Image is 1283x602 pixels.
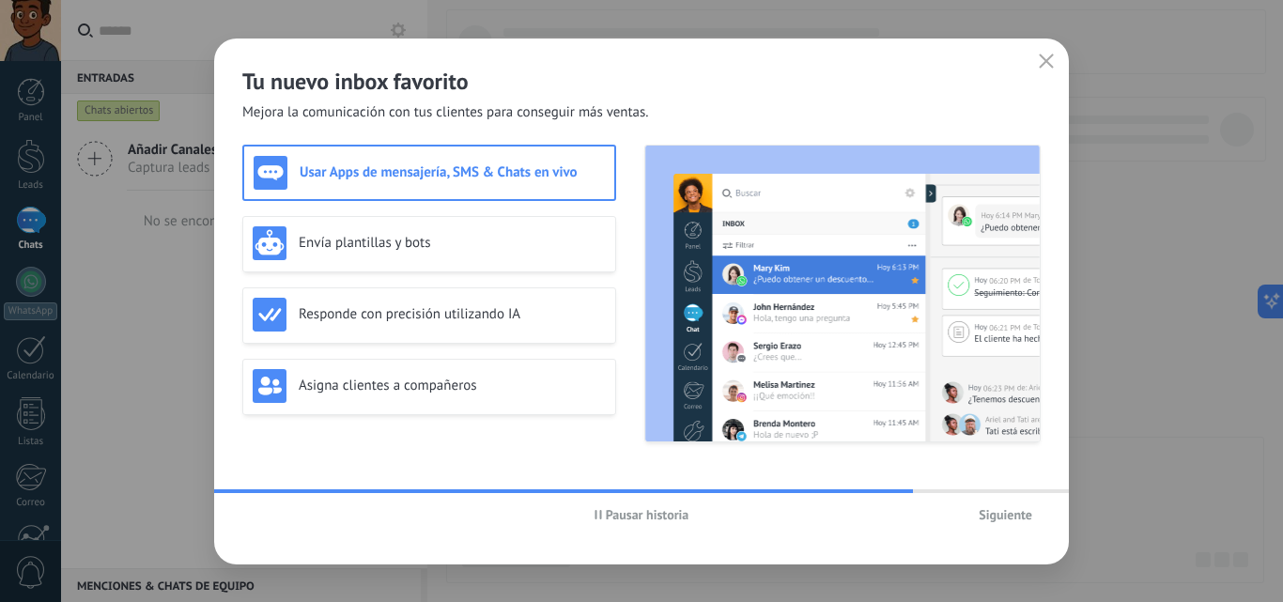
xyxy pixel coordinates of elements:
h3: Asigna clientes a compañeros [299,377,606,394]
h3: Usar Apps de mensajería, SMS & Chats en vivo [300,163,605,181]
span: Siguiente [979,508,1032,521]
button: Pausar historia [586,501,698,529]
span: Pausar historia [606,508,689,521]
h3: Envía plantillas y bots [299,234,606,252]
h2: Tu nuevo inbox favorito [242,67,1041,96]
button: Siguiente [970,501,1041,529]
h3: Responde con precisión utilizando IA [299,305,606,323]
span: Mejora la comunicación con tus clientes para conseguir más ventas. [242,103,649,122]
